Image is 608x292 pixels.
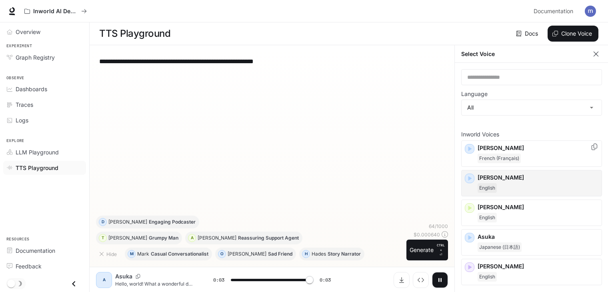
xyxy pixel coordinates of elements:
[3,113,86,127] a: Logs
[478,262,598,270] p: [PERSON_NAME]
[96,248,122,260] button: Hide
[3,50,86,64] a: Graph Registry
[3,244,86,258] a: Documentation
[215,248,296,260] button: O[PERSON_NAME]Sad Friend
[125,248,212,260] button: MMarkCasual Conversationalist
[96,216,199,228] button: D[PERSON_NAME]Engaging Podcaster
[99,26,170,42] h1: TTS Playground
[16,85,47,93] span: Dashboards
[514,26,541,42] a: Docs
[530,3,579,19] a: Documentation
[185,232,302,244] button: A[PERSON_NAME]Reassuring Support Agent
[413,272,429,288] button: Inspect
[3,259,86,273] a: Feedback
[96,232,182,244] button: T[PERSON_NAME]Grumpy Man
[132,274,144,279] button: Copy Voice ID
[16,262,42,270] span: Feedback
[268,252,292,256] p: Sad Friend
[437,243,445,257] p: ⏎
[302,248,310,260] div: H
[7,279,15,288] span: Dark mode toggle
[478,183,497,193] span: English
[149,220,196,224] p: Engaging Podcaster
[128,248,135,260] div: M
[16,100,33,109] span: Traces
[3,145,86,159] a: LLM Playground
[137,252,149,256] p: Mark
[478,144,598,152] p: [PERSON_NAME]
[198,236,236,240] p: [PERSON_NAME]
[151,252,208,256] p: Casual Conversationalist
[478,272,497,282] span: English
[478,213,497,222] span: English
[3,161,86,175] a: TTS Playground
[149,236,178,240] p: Grumpy Man
[21,3,90,19] button: All workspaces
[437,243,445,252] p: CTRL +
[461,91,488,97] p: Language
[414,231,440,238] p: $ 0.000640
[462,100,602,115] div: All
[461,132,602,137] p: Inworld Voices
[478,203,598,211] p: [PERSON_NAME]
[320,276,331,284] span: 0:03
[218,248,226,260] div: O
[312,252,326,256] p: Hades
[99,232,106,244] div: T
[478,174,598,182] p: [PERSON_NAME]
[99,216,106,228] div: D
[65,276,83,292] button: Close drawer
[115,272,132,280] p: Asuka
[328,252,361,256] p: Story Narrator
[238,236,299,240] p: Reassuring Support Agent
[478,154,521,163] span: French (Français)
[582,3,598,19] button: User avatar
[98,274,110,286] div: A
[16,28,40,36] span: Overview
[213,276,224,284] span: 0:03
[16,148,59,156] span: LLM Playground
[3,82,86,96] a: Dashboards
[33,8,78,15] p: Inworld AI Demos
[16,53,55,62] span: Graph Registry
[299,248,364,260] button: HHadesStory Narrator
[16,164,58,172] span: TTS Playground
[585,6,596,17] img: User avatar
[478,233,598,241] p: Asuka
[188,232,196,244] div: A
[16,116,28,124] span: Logs
[115,280,194,287] p: Hello, world! What a wonderful day to be a text-to-speech model!
[3,25,86,39] a: Overview
[3,98,86,112] a: Traces
[228,252,266,256] p: [PERSON_NAME]
[478,242,522,252] span: Japanese (日本語)
[16,246,55,255] span: Documentation
[534,6,573,16] span: Documentation
[429,223,448,230] p: 64 / 1000
[406,240,448,260] button: GenerateCTRL +⏎
[548,26,598,42] button: Clone Voice
[108,220,147,224] p: [PERSON_NAME]
[590,144,598,150] button: Copy Voice ID
[394,272,410,288] button: Download audio
[108,236,147,240] p: [PERSON_NAME]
